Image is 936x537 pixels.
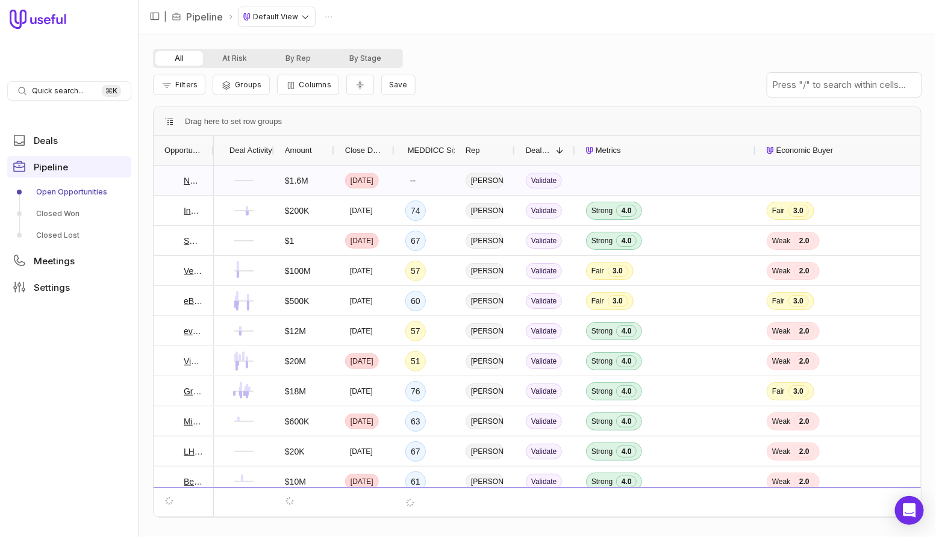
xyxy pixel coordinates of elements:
span: Weak [772,477,790,486]
span: Strong [591,477,613,486]
time: [DATE] [351,236,373,246]
a: Closed Lost [7,226,131,245]
span: 3.0 [788,295,809,307]
span: [PERSON_NAME] [466,263,504,279]
div: Open Intercom Messenger [895,496,924,525]
span: [PERSON_NAME] [466,414,504,429]
a: SERMO - New Deal - Outbound [184,234,203,248]
span: Save [389,80,408,89]
button: By Stage [330,51,401,66]
span: Weak [772,447,790,456]
span: Validate [526,444,562,459]
button: Create a new saved view [381,75,416,95]
span: Weak [772,326,790,336]
div: 76 [411,384,420,399]
span: Drag here to set row groups [185,114,282,129]
time: [DATE] [351,176,373,185]
span: $600K [285,414,309,429]
a: Pipeline [186,10,223,24]
span: [PERSON_NAME] [466,353,504,369]
div: 57 [411,264,420,278]
time: [DATE] [351,507,373,517]
span: [PERSON_NAME] [466,444,504,459]
span: $1.6M [285,173,308,188]
span: Weak [772,236,790,246]
a: Pipeline [7,156,131,178]
span: 3.0 [788,385,809,397]
span: 4.0 [616,235,637,247]
span: [PERSON_NAME] [466,203,504,219]
span: $18M [285,384,306,399]
span: Amount [285,143,312,158]
span: Columns [299,80,331,89]
span: Deal Stage [526,143,551,158]
span: Validate [526,474,562,489]
a: Vestiaire Collective - Outbound [184,264,203,278]
span: Deals [34,136,58,145]
span: Rep [466,143,480,158]
time: [DATE] [351,417,373,426]
span: Weak [772,356,790,366]
span: 4.0 [616,385,637,397]
span: 2.0 [794,445,814,458]
div: MEDDICC Score [405,136,444,165]
span: 3.0 [608,265,628,277]
span: Fair [772,386,785,396]
span: Validate [526,263,562,279]
a: Settings [7,276,131,298]
span: Filters [175,80,198,89]
a: Microblink [184,414,203,429]
time: [DATE] [351,356,373,366]
span: [PERSON_NAME] [466,233,504,249]
time: [DATE] [350,386,373,396]
span: $200K [285,203,309,218]
span: Fair [591,507,604,517]
kbd: ⌘ K [102,85,121,97]
span: 4.0 [616,476,637,488]
span: Fair [772,206,785,216]
button: Filter Pipeline [153,75,205,95]
span: Validate [526,293,562,309]
span: $100M [285,264,311,278]
button: Group Pipeline [213,75,269,95]
span: Strong [591,356,613,366]
span: Strong [591,447,613,456]
span: Strong [591,236,613,246]
div: -- [410,173,416,188]
a: eBay Inc. - Outbound [184,294,203,308]
span: [PERSON_NAME] [466,474,504,489]
span: 4.0 [616,355,637,367]
span: 3.0 [608,295,628,307]
span: 4.0 [616,415,637,427]
div: 57 [411,324,420,338]
span: Validate [526,233,562,249]
time: [DATE] [351,477,373,486]
span: Close Date [345,143,384,158]
span: Validate [526,414,562,429]
span: 2.0 [794,355,814,367]
span: 2.0 [794,265,814,277]
div: Metrics [586,136,745,165]
span: Metrics [596,143,621,158]
span: Strong [591,326,613,336]
a: LH Industries [184,444,203,459]
span: Strong [591,386,613,396]
a: Vivint Smart Home - Outbound - Target Account Deal [184,354,203,368]
span: Strong [591,206,613,216]
span: Validate [526,173,562,188]
span: Quick search... [32,86,84,96]
span: 4.0 [616,445,637,458]
span: Economic Buyer [776,143,834,158]
div: 60 [411,294,420,308]
a: Meetings [7,250,131,272]
span: [PERSON_NAME] [466,383,504,399]
span: Validate [526,504,562,520]
button: All [155,51,203,66]
time: [DATE] [350,447,373,456]
time: [DATE] [350,266,373,276]
time: [DATE] [350,296,373,306]
div: 61 [411,474,420,489]
div: 74 [411,203,420,218]
span: Weak [772,266,790,276]
span: Validate [526,203,562,219]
